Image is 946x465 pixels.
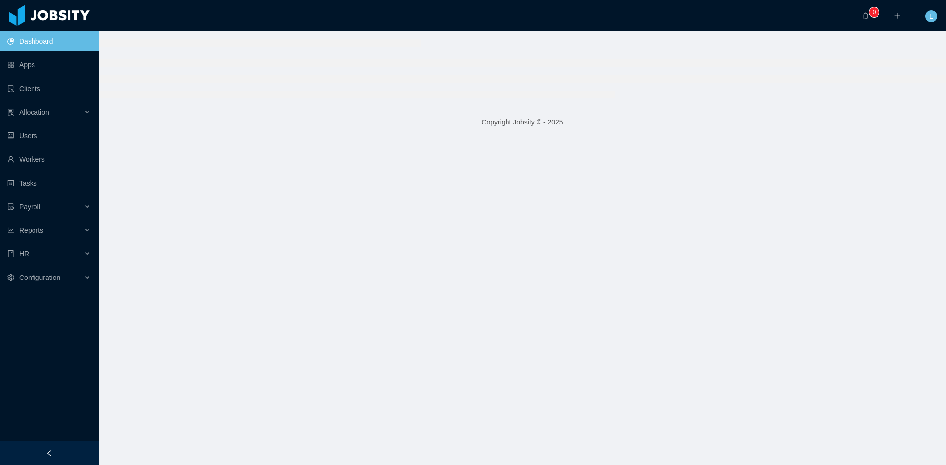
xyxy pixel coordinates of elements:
[19,226,43,234] span: Reports
[7,150,91,169] a: icon: userWorkers
[7,31,91,51] a: icon: pie-chartDashboard
[7,274,14,281] i: icon: setting
[894,12,901,19] i: icon: plus
[862,12,869,19] i: icon: bell
[19,203,40,211] span: Payroll
[869,7,879,17] sup: 0
[99,105,946,139] footer: Copyright Jobsity © - 2025
[7,227,14,234] i: icon: line-chart
[7,203,14,210] i: icon: file-protect
[7,173,91,193] a: icon: profileTasks
[7,55,91,75] a: icon: appstoreApps
[19,250,29,258] span: HR
[929,10,933,22] span: L
[19,108,49,116] span: Allocation
[7,250,14,257] i: icon: book
[7,109,14,116] i: icon: solution
[7,126,91,146] a: icon: robotUsers
[7,79,91,98] a: icon: auditClients
[19,274,60,281] span: Configuration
